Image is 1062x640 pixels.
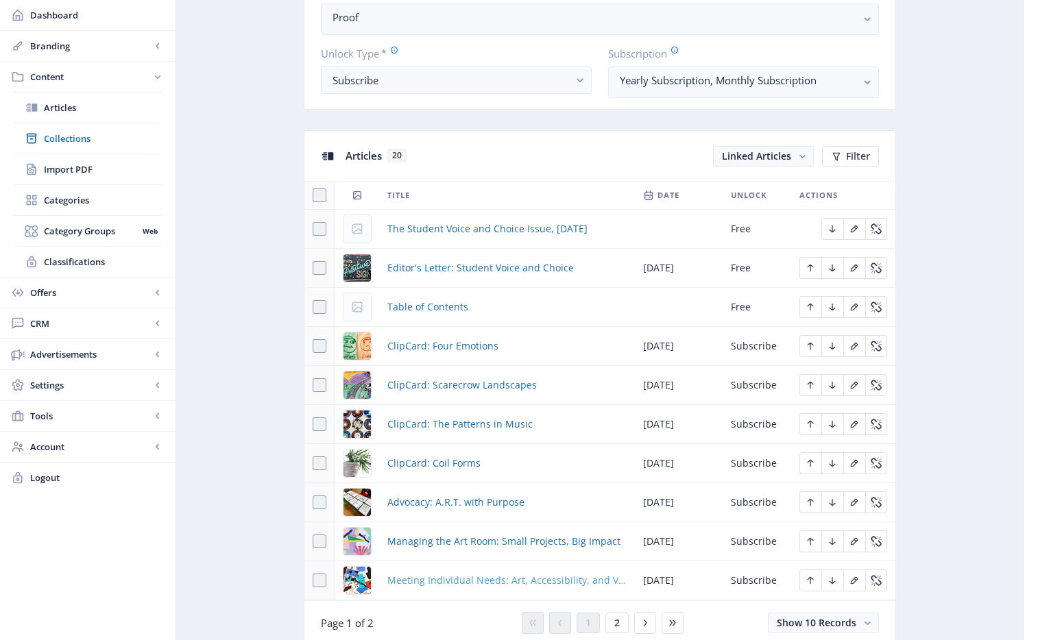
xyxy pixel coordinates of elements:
[14,185,162,215] a: Categories
[723,561,791,600] td: Subscribe
[387,494,524,510] a: Advocacy: A.R.T. with Purpose
[635,249,723,288] td: [DATE]
[387,221,588,237] a: The Student Voice and Choice Issue, [DATE]
[799,260,821,273] a: Edit page
[821,378,843,391] a: Edit page
[30,347,151,361] span: Advertisements
[731,187,767,204] span: Unlock
[387,416,533,432] span: ClipCard: The Patterns in Music
[635,444,723,483] td: [DATE]
[343,528,371,555] img: ad61fc1e-73b7-4606-87bd-ca335206f9fd.png
[321,46,581,61] label: Unlock Type
[821,417,843,430] a: Edit page
[635,483,723,522] td: [DATE]
[843,378,865,391] a: Edit page
[138,224,162,238] nb-badge: Web
[30,70,151,84] span: Content
[657,187,679,204] span: Date
[799,573,821,586] a: Edit page
[30,440,151,454] span: Account
[843,534,865,547] a: Edit page
[343,254,371,282] img: 09b45544-d2c4-4866-b50d-5656508a25d0.png
[387,533,620,550] a: Managing the Art Room: Small Projects, Big Impact
[723,288,791,327] td: Free
[44,224,138,238] span: Category Groups
[821,573,843,586] a: Edit page
[865,260,887,273] a: Edit page
[44,193,162,207] span: Categories
[343,450,371,477] img: b74bb9dd-ba71-4168-8934-148866c5fcde.png
[321,66,592,94] button: Subscribe
[722,149,791,162] span: Linked Articles
[343,567,371,594] img: cbc5f19a-6ba7-4b5f-a4d3-e252397198f9.png
[14,247,162,277] a: Classifications
[387,149,407,162] span: 20
[14,216,162,246] a: Category GroupsWeb
[713,146,814,167] button: Linked Articles
[387,572,627,589] a: Meeting Individual Needs: Art, Accessibility, and Visual Impairments
[799,534,821,547] a: Edit page
[846,151,870,162] span: Filter
[387,377,537,393] a: ClipCard: Scarecrow Landscapes
[821,299,843,312] a: Edit page
[343,489,371,516] img: 9ecd28b8-a6bf-4016-ba4c-f9eb6bd7d7c0.png
[321,3,879,35] button: Proof
[821,260,843,273] a: Edit page
[821,495,843,508] a: Edit page
[635,405,723,444] td: [DATE]
[30,471,165,484] span: Logout
[821,534,843,547] a: Edit page
[723,327,791,366] td: Subscribe
[799,339,821,352] a: Edit page
[843,573,865,586] a: Edit page
[865,534,887,547] a: Edit page
[620,72,856,88] nb-select-label: Yearly Subscription, Monthly Subscription
[343,371,371,399] img: eb66e8a1-f00a-41c4-a6e9-fdc789f3f2b8.png
[387,187,410,204] span: Title
[387,299,468,315] span: Table of Contents
[821,456,843,469] a: Edit page
[30,8,165,22] span: Dashboard
[799,187,838,204] span: Actions
[387,260,574,276] a: Editor's Letter: Student Voice and Choice
[865,339,887,352] a: Edit page
[14,154,162,184] a: Import PDF
[723,522,791,561] td: Subscribe
[865,573,887,586] a: Edit page
[843,417,865,430] a: Edit page
[799,378,821,391] a: Edit page
[387,338,498,354] span: ClipCard: Four Emotions
[635,327,723,366] td: [DATE]
[346,149,382,162] span: Articles
[30,286,151,299] span: Offers
[635,561,723,600] td: [DATE]
[333,72,569,88] div: Subscribe
[635,522,723,561] td: [DATE]
[44,101,162,114] span: Articles
[865,417,887,430] a: Edit page
[333,9,856,25] nb-select-label: Proof
[843,339,865,352] a: Edit page
[865,378,887,391] a: Edit page
[608,66,879,98] button: Yearly Subscription, Monthly Subscription
[843,260,865,273] a: Edit page
[387,455,481,471] a: ClipCard: Coil Forms
[723,210,791,249] td: Free
[822,146,879,167] button: Filter
[44,255,162,269] span: Classifications
[865,495,887,508] a: Edit page
[44,162,162,176] span: Import PDF
[723,483,791,522] td: Subscribe
[30,317,151,330] span: CRM
[343,332,371,360] img: 21fd2abf-bae8-483a-9ee3-86bf7161dc6b.png
[635,366,723,405] td: [DATE]
[723,405,791,444] td: Subscribe
[843,299,865,312] a: Edit page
